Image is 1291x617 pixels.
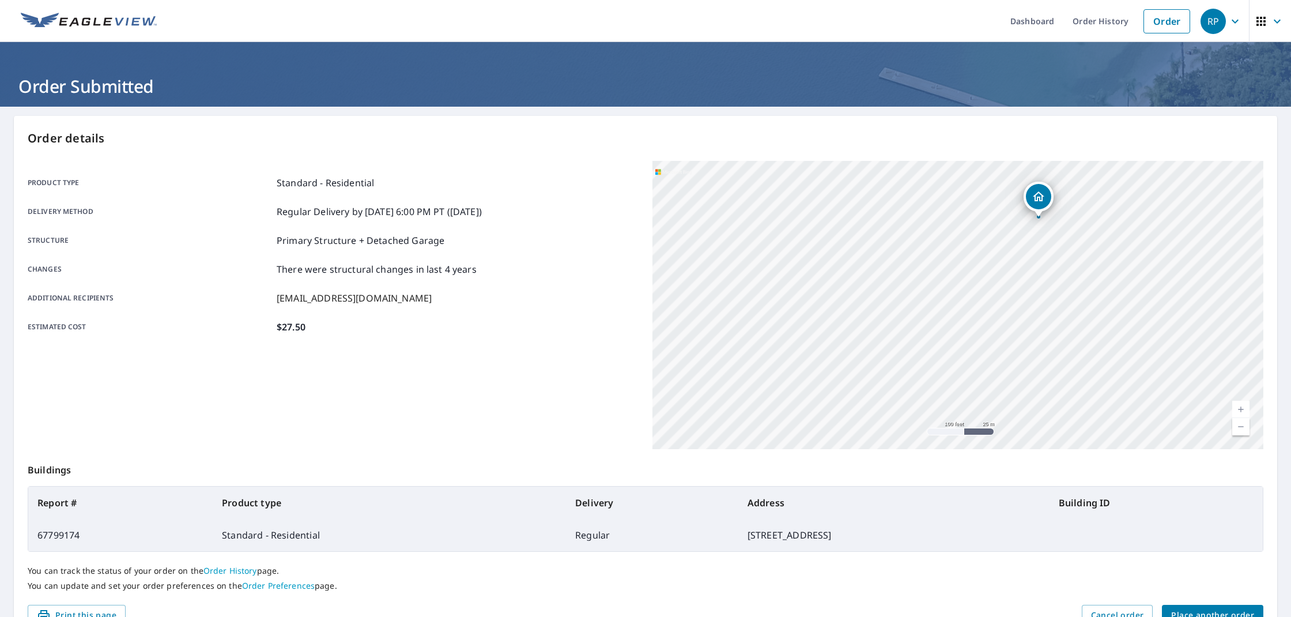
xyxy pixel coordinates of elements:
[28,262,272,276] p: Changes
[738,487,1050,519] th: Address
[21,13,157,30] img: EV Logo
[28,291,272,305] p: Additional recipients
[738,519,1050,551] td: [STREET_ADDRESS]
[213,487,566,519] th: Product type
[28,205,272,219] p: Delivery method
[277,176,374,190] p: Standard - Residential
[566,519,738,551] td: Regular
[14,74,1277,98] h1: Order Submitted
[1143,9,1190,33] a: Order
[566,487,738,519] th: Delivery
[28,449,1263,486] p: Buildings
[1050,487,1263,519] th: Building ID
[28,130,1263,147] p: Order details
[277,291,432,305] p: [EMAIL_ADDRESS][DOMAIN_NAME]
[28,581,1263,591] p: You can update and set your order preferences on the page.
[28,320,272,334] p: Estimated cost
[28,519,213,551] td: 67799174
[1024,182,1054,217] div: Dropped pin, building 1, Residential property, 27 Shelby Ct Highlands, NC 28741
[277,205,482,219] p: Regular Delivery by [DATE] 6:00 PM PT ([DATE])
[242,580,315,591] a: Order Preferences
[1232,418,1250,435] a: Current Level 18, Zoom Out
[277,320,305,334] p: $27.50
[28,566,1263,576] p: You can track the status of your order on the page.
[213,519,566,551] td: Standard - Residential
[203,565,257,576] a: Order History
[28,176,272,190] p: Product type
[1201,9,1226,34] div: RP
[277,234,444,247] p: Primary Structure + Detached Garage
[28,487,213,519] th: Report #
[28,234,272,247] p: Structure
[1232,401,1250,418] a: Current Level 18, Zoom In
[277,262,477,276] p: There were structural changes in last 4 years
